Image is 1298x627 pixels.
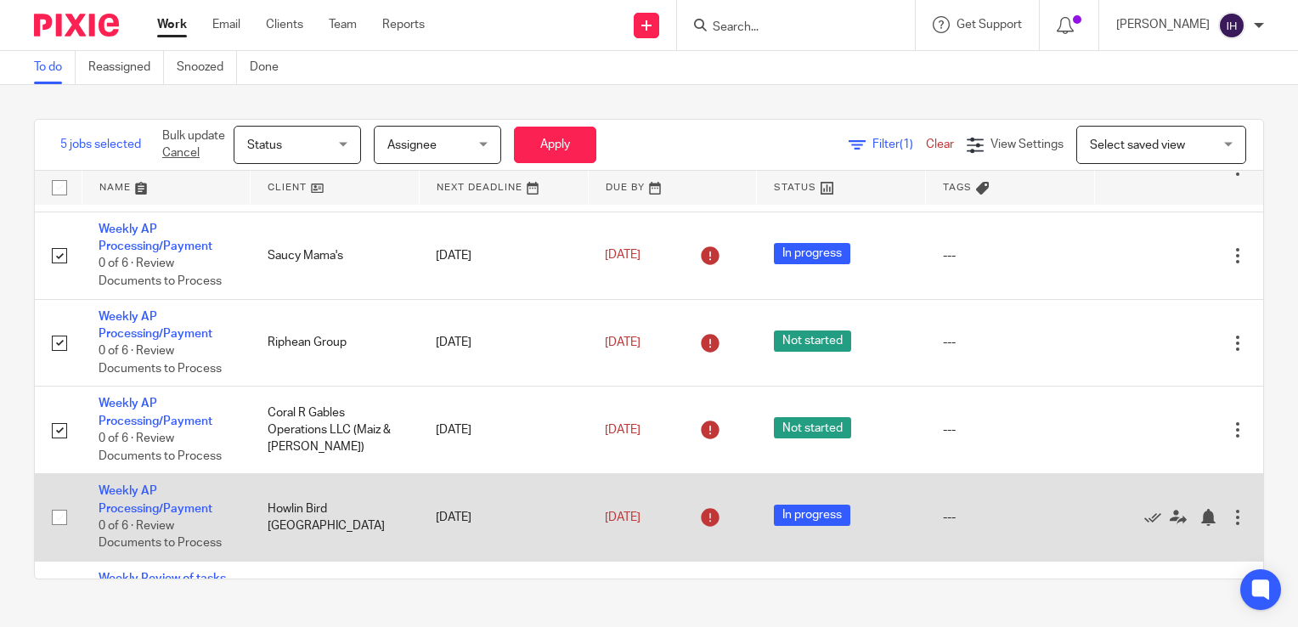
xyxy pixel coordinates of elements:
[943,183,972,192] span: Tags
[162,127,225,162] p: Bulk update
[943,421,1078,438] div: ---
[99,432,222,462] span: 0 of 6 · Review Documents to Process
[34,51,76,84] a: To do
[1218,12,1245,39] img: svg%3E
[251,212,420,299] td: Saucy Mama's
[157,16,187,33] a: Work
[943,247,1078,264] div: ---
[774,505,850,526] span: In progress
[99,223,212,252] a: Weekly AP Processing/Payment
[247,139,282,151] span: Status
[266,16,303,33] a: Clients
[34,14,119,37] img: Pixie
[900,138,913,150] span: (1)
[99,485,212,514] a: Weekly AP Processing/Payment
[514,127,596,163] button: Apply
[162,147,200,159] a: Cancel
[99,311,212,340] a: Weekly AP Processing/Payment
[990,138,1064,150] span: View Settings
[926,138,954,150] a: Clear
[1116,16,1210,33] p: [PERSON_NAME]
[212,16,240,33] a: Email
[605,250,641,262] span: [DATE]
[419,299,588,387] td: [DATE]
[774,243,850,264] span: In progress
[605,424,641,436] span: [DATE]
[88,51,164,84] a: Reassigned
[387,139,437,151] span: Assignee
[419,387,588,474] td: [DATE]
[711,20,864,36] input: Search
[1144,509,1170,526] a: Mark as done
[99,398,212,426] a: Weekly AP Processing/Payment
[99,520,222,550] span: 0 of 6 · Review Documents to Process
[957,19,1022,31] span: Get Support
[419,212,588,299] td: [DATE]
[943,334,1078,351] div: ---
[329,16,357,33] a: Team
[250,51,291,84] a: Done
[774,417,851,438] span: Not started
[60,136,141,153] span: 5 jobs selected
[251,387,420,474] td: Coral R Gables Operations LLC (Maiz & [PERSON_NAME])
[382,16,425,33] a: Reports
[99,258,222,288] span: 0 of 6 · Review Documents to Process
[943,509,1078,526] div: ---
[774,330,851,352] span: Not started
[872,138,926,150] span: Filter
[605,511,641,523] span: [DATE]
[605,336,641,348] span: [DATE]
[1090,139,1185,151] span: Select saved view
[251,299,420,387] td: Riphean Group
[99,346,222,376] span: 0 of 6 · Review Documents to Process
[99,573,233,602] a: Weekly Review of tasks - [PERSON_NAME]
[177,51,237,84] a: Snoozed
[251,474,420,562] td: Howlin Bird [GEOGRAPHIC_DATA]
[419,474,588,562] td: [DATE]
